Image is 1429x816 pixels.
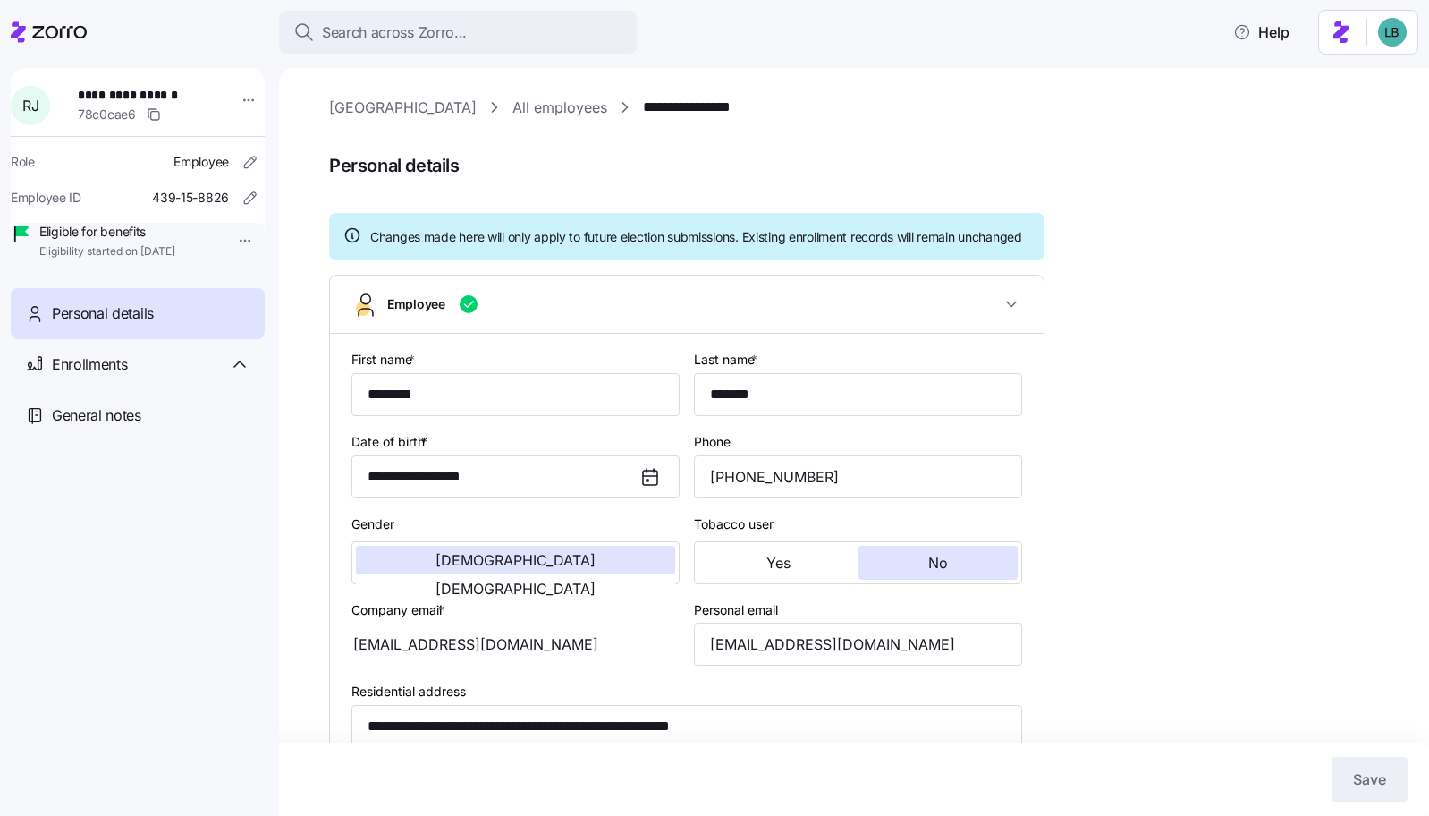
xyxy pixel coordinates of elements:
label: Tobacco user [694,514,774,534]
span: 439-15-8826 [152,189,229,207]
span: General notes [52,404,141,427]
button: Employee [330,276,1044,334]
input: Phone [694,455,1022,498]
span: Changes made here will only apply to future election submissions. Existing enrollment records wil... [370,228,1022,246]
span: Save [1353,769,1386,790]
label: Last name [694,350,761,370]
a: [GEOGRAPHIC_DATA] [329,97,477,119]
label: Date of birth [351,432,431,452]
span: Employee [387,295,445,313]
span: Role [11,153,35,171]
label: Company email [351,600,448,620]
span: [DEMOGRAPHIC_DATA] [435,582,596,596]
input: Email [694,623,1022,666]
label: Phone [694,432,731,452]
span: [DEMOGRAPHIC_DATA] [435,553,596,567]
span: No [928,556,948,570]
img: 55738f7c4ee29e912ff6c7eae6e0401b [1378,18,1407,47]
label: Residential address [351,682,466,701]
span: Help [1233,21,1289,43]
button: Save [1332,757,1408,802]
span: R J [22,98,38,113]
span: Employee [173,153,229,171]
button: Search across Zorro... [279,11,637,54]
label: First name [351,350,419,370]
span: Eligibility started on [DATE] [39,244,175,259]
span: Personal details [329,151,1404,181]
span: Eligible for benefits [39,223,175,241]
a: All employees [512,97,607,119]
button: Help [1219,14,1304,50]
span: Enrollments [52,353,127,376]
span: Employee ID [11,189,81,207]
label: Personal email [694,600,778,620]
span: Search across Zorro... [322,21,467,44]
span: Yes [766,556,791,570]
span: Personal details [52,302,154,325]
span: 78c0cae6 [78,106,136,123]
label: Gender [351,514,394,534]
